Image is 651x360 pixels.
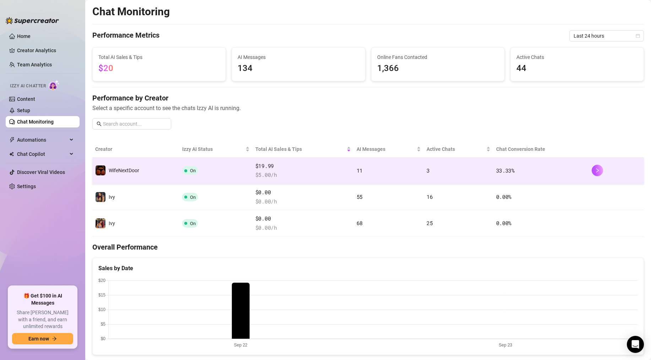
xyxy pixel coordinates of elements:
span: calendar [636,34,640,38]
th: AI Messages [354,141,424,158]
span: right [595,168,600,173]
span: 44 [516,62,638,75]
span: $ 0.00 /h [255,197,351,206]
span: Earn now [28,336,49,342]
span: thunderbolt [9,137,15,143]
span: 134 [238,62,359,75]
a: Discover Viral Videos [17,169,65,175]
span: 25 [427,219,433,227]
span: Active Chats [427,145,485,153]
span: Online Fans Contacted [377,53,499,61]
span: 1,366 [377,62,499,75]
h2: Chat Monitoring [92,5,170,18]
span: Izzy AI Chatter [10,83,46,89]
span: arrow-right [52,336,57,341]
span: 16 [427,193,433,200]
span: 11 [357,167,363,174]
span: Active Chats [516,53,638,61]
h4: Performance by Creator [92,93,644,103]
span: Ivy [109,194,115,200]
span: $0.00 [255,188,351,197]
span: Select a specific account to see the chats Izzy AI is running. [92,104,644,113]
img: logo-BBDzfeDw.svg [6,17,59,24]
span: 3 [427,167,430,174]
span: 33.33 % [496,167,515,174]
span: 55 [357,193,363,200]
a: Creator Analytics [17,45,74,56]
span: $0.00 [255,214,351,223]
a: Content [17,96,35,102]
th: Total AI Sales & Tips [253,141,354,158]
th: Creator [92,141,179,158]
button: Earn nowarrow-right [12,333,73,344]
input: Search account... [103,120,167,128]
span: 68 [357,219,363,227]
span: On [190,221,196,226]
a: Settings [17,184,36,189]
a: Team Analytics [17,62,52,67]
span: On [190,168,196,173]
span: $20 [98,63,113,73]
div: Sales by Date [98,264,638,273]
span: Izzy AI Status [182,145,244,153]
span: Total AI Sales & Tips [255,145,345,153]
span: $ 0.00 /h [255,224,351,232]
span: On [190,195,196,200]
th: Active Chats [424,141,493,158]
span: 0.00 % [496,219,512,227]
span: AI Messages [357,145,415,153]
span: WifeNextDoor [109,168,139,173]
span: 0.00 % [496,193,512,200]
img: Ivy [96,192,105,202]
h4: Overall Performance [92,242,644,252]
span: Total AI Sales & Tips [98,53,220,61]
span: $ 5.00 /h [255,171,351,179]
span: Last 24 hours [574,31,640,41]
img: WifeNextDoor [96,165,105,175]
div: Open Intercom Messenger [627,336,644,353]
button: right [592,165,603,176]
span: Ivy [109,220,115,226]
a: Home [17,33,31,39]
a: Setup [17,108,30,113]
span: Chat Copilot [17,148,67,160]
span: Share [PERSON_NAME] with a friend, and earn unlimited rewards [12,309,73,330]
span: 🎁 Get $100 in AI Messages [12,293,73,306]
img: Ivy [96,218,105,228]
span: AI Messages [238,53,359,61]
span: search [97,121,102,126]
th: Chat Conversion Rate [493,141,589,158]
img: Chat Copilot [9,152,14,157]
h4: Performance Metrics [92,30,159,42]
span: Automations [17,134,67,146]
img: AI Chatter [49,80,60,90]
span: $19.99 [255,162,351,170]
a: Chat Monitoring [17,119,54,125]
th: Izzy AI Status [179,141,253,158]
